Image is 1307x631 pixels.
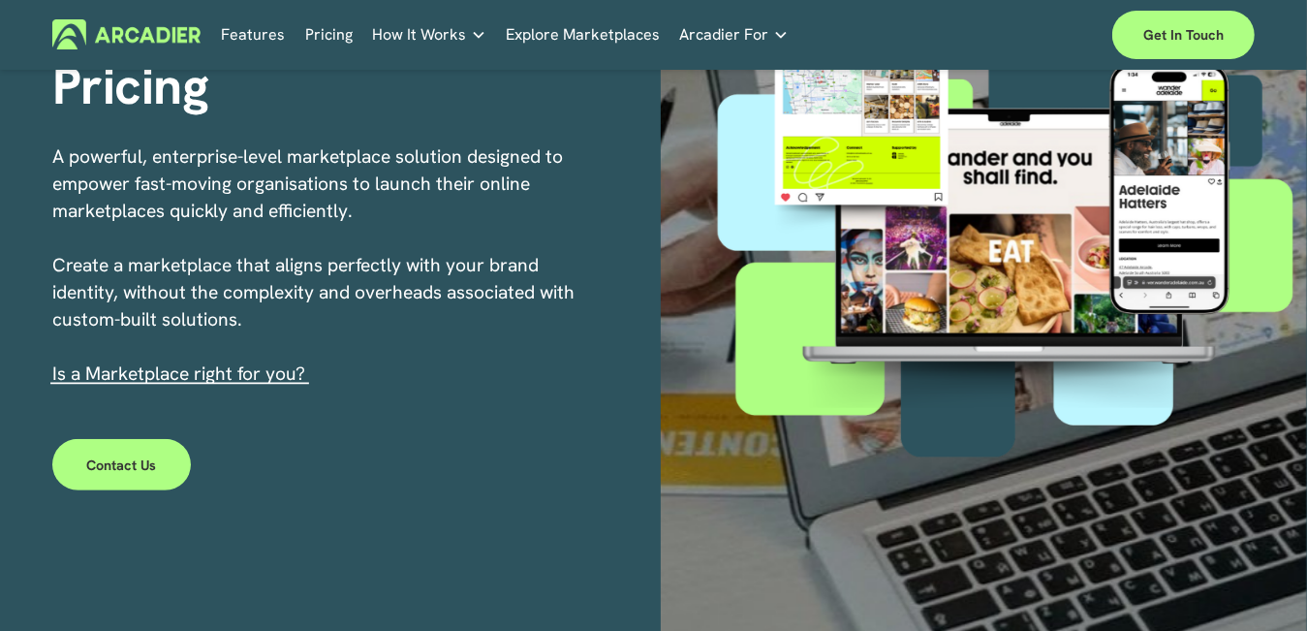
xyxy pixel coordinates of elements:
[1112,11,1255,59] a: Get in touch
[372,19,486,49] a: folder dropdown
[52,362,305,386] span: I
[221,19,285,49] a: Features
[52,143,596,388] p: A powerful, enterprise-level marketplace solution designed to empower fast-moving organisations t...
[1210,538,1307,631] iframe: Chat Widget
[52,439,191,490] a: Contact Us
[57,362,305,386] a: s a Marketplace right for you?
[52,19,201,49] img: Arcadier
[305,19,353,49] a: Pricing
[372,21,466,48] span: How It Works
[679,21,768,48] span: Arcadier For
[679,19,789,49] a: folder dropdown
[506,19,660,49] a: Explore Marketplaces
